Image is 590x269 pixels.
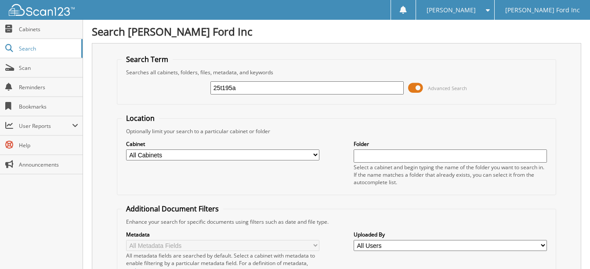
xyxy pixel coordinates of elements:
[122,204,223,214] legend: Additional Document Filters
[546,227,590,269] iframe: Chat Widget
[126,231,319,238] label: Metadata
[354,231,547,238] label: Uploaded By
[354,164,547,186] div: Select a cabinet and begin typing the name of the folder you want to search in. If the name match...
[19,45,77,52] span: Search
[122,55,173,64] legend: Search Term
[427,7,476,13] span: [PERSON_NAME]
[19,161,78,168] span: Announcements
[19,25,78,33] span: Cabinets
[92,24,581,39] h1: Search [PERSON_NAME] Ford Inc
[122,113,159,123] legend: Location
[126,140,319,148] label: Cabinet
[505,7,580,13] span: [PERSON_NAME] Ford Inc
[19,142,78,149] span: Help
[19,84,78,91] span: Reminders
[19,64,78,72] span: Scan
[19,103,78,110] span: Bookmarks
[122,69,552,76] div: Searches all cabinets, folders, files, metadata, and keywords
[428,85,467,91] span: Advanced Search
[122,218,552,225] div: Enhance your search for specific documents using filters such as date and file type.
[9,4,75,16] img: scan123-logo-white.svg
[354,140,547,148] label: Folder
[122,127,552,135] div: Optionally limit your search to a particular cabinet or folder
[19,122,72,130] span: User Reports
